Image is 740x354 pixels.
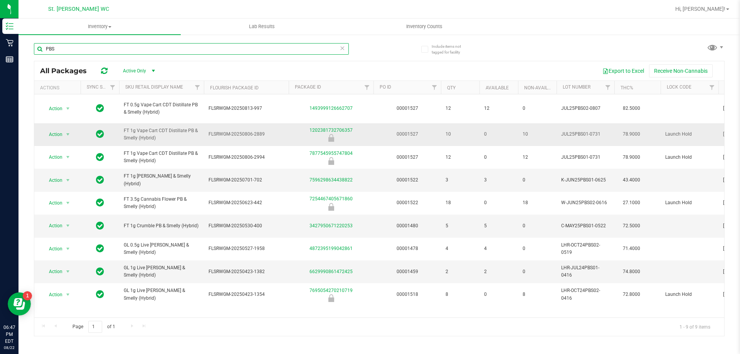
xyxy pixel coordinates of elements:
span: 82.5000 [619,103,644,114]
span: In Sync [96,103,104,114]
span: 5 [484,222,513,230]
a: Filter [602,81,614,94]
a: Available [486,85,509,91]
span: 0 [484,154,513,161]
input: Search Package ID, Item Name, SKU, Lot or Part Number... [34,43,349,55]
div: Launch Hold [288,203,375,211]
span: 1 - 9 of 9 items [673,321,716,332]
span: C-MAY25PBS01-0522 [561,222,610,230]
div: Launch Hold [288,157,375,165]
a: Lab Results [181,18,343,35]
span: 18 [523,199,552,206]
span: 2 [446,268,475,275]
span: 2 [484,268,513,275]
span: Action [42,266,63,277]
span: 3 [484,176,513,184]
span: 12 [446,154,475,161]
span: In Sync [96,243,104,254]
span: FT 0.5g Vape Cart CDT Distillate PB & Smelly (Hybrid) [124,101,199,116]
a: 00001480 [397,223,418,228]
span: 78.9000 [619,129,644,140]
a: Sku Retail Display Name [125,84,183,90]
a: 4872395199042861 [309,246,353,251]
span: Action [42,198,63,208]
span: 10 [446,131,475,138]
a: Lot Number [563,84,590,90]
span: FLSRWGM-20250530-400 [209,222,284,230]
span: Include items not tagged for facility [432,44,470,55]
span: FLSRWGM-20250423-1354 [209,291,284,298]
p: 08/22 [3,345,15,351]
a: 1493999126662707 [309,106,353,111]
a: 00001522 [397,200,418,205]
span: 10 [523,131,552,138]
span: FLSRWGM-20250423-1382 [209,268,284,275]
span: Inventory Counts [396,23,453,30]
span: GL 0.5g Live [PERSON_NAME] & Smelly (Hybrid) [124,242,199,256]
a: THC% [621,85,633,91]
span: 12 [446,105,475,112]
a: Filter [361,81,373,94]
span: 4 [446,245,475,252]
span: 0 [484,291,513,298]
span: Launch Hold [665,154,714,161]
span: select [63,129,73,140]
a: 6629990861472425 [309,269,353,274]
a: Filter [428,81,441,94]
iframe: Resource center unread badge [23,291,32,300]
span: Action [42,243,63,254]
button: Receive Non-Cannabis [649,64,713,77]
span: All Packages [40,67,94,75]
span: Lab Results [239,23,285,30]
span: Hi, [PERSON_NAME]! [675,6,725,12]
span: Launch Hold [665,131,714,138]
span: select [63,243,73,254]
span: Clear [340,43,345,53]
span: Launch Hold [665,291,714,298]
span: 0 [484,199,513,206]
span: 8 [523,291,552,298]
span: Page of 1 [66,321,121,333]
a: Lock Code [667,84,691,90]
span: 0 [523,105,552,112]
a: Inventory [18,18,181,35]
span: LHR-JUL24PBS01-0416 [561,264,610,279]
a: 00001478 [397,246,418,251]
span: In Sync [96,152,104,163]
span: FLSRWGM-20250623-442 [209,199,284,206]
span: LHR-OCT24PBS02-0519 [561,242,610,256]
span: FLSRWGM-20250806-2889 [209,131,284,138]
span: GL 1g Live [PERSON_NAME] & Smelly (Hybrid) [124,287,199,302]
a: PO ID [380,84,391,90]
span: Action [42,289,63,300]
div: Launch Hold [288,134,375,142]
a: Filter [106,81,119,94]
span: FLSRWGM-20250527-1958 [209,245,284,252]
a: Filter [706,81,718,94]
span: FT 3.5g Cannabis Flower PB & Smelly (Hybrid) [124,196,199,210]
a: Sync Status [87,84,116,90]
a: 7695054270210719 [309,288,353,293]
span: FT 1g Crumble PB & Smelly (Hybrid) [124,222,199,230]
span: 74.8000 [619,266,644,277]
span: select [63,266,73,277]
span: FLSRWGM-20250806-2994 [209,154,284,161]
span: select [63,198,73,208]
span: Launch Hold [665,199,714,206]
span: In Sync [96,289,104,300]
span: 78.9000 [619,152,644,163]
a: 00001459 [397,269,418,274]
inline-svg: Retail [6,39,13,47]
span: W-JUN25PBS02-0616 [561,199,610,206]
span: FT 1g [PERSON_NAME] & Smelly (Hybrid) [124,173,199,187]
span: St. [PERSON_NAME] WC [48,6,109,12]
a: 00001522 [397,177,418,183]
a: Flourish Package ID [210,85,259,91]
a: 3427950671220253 [309,223,353,228]
span: FLSRWGM-20250701-702 [209,176,284,184]
span: select [63,289,73,300]
span: Action [42,129,63,140]
a: Inventory Counts [343,18,505,35]
span: Action [42,152,63,163]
